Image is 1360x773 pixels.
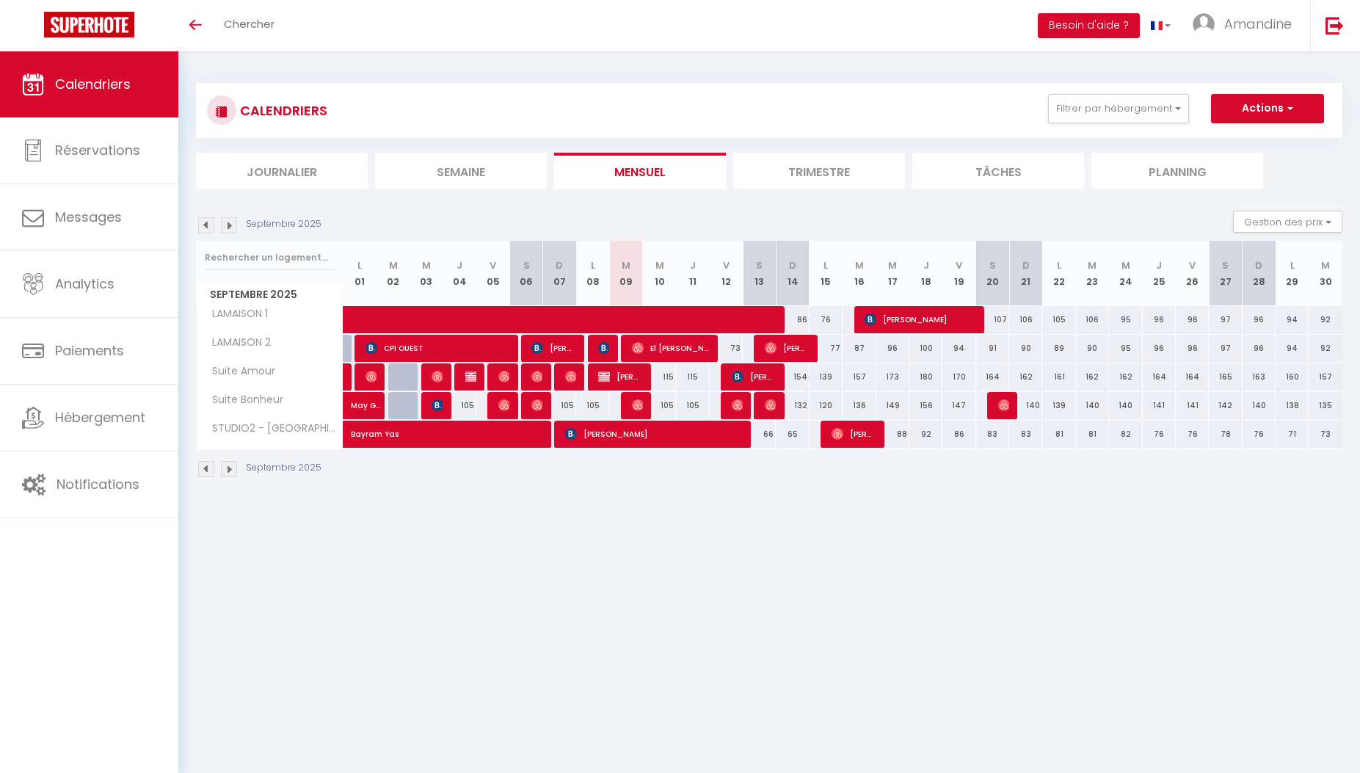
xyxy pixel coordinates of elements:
[1009,335,1042,362] div: 90
[1009,306,1042,333] div: 106
[1143,421,1176,448] div: 76
[1209,363,1242,391] div: 165
[476,241,509,306] th: 05
[765,391,776,419] span: [PERSON_NAME]
[1038,13,1140,38] button: Besoin d'aide ?
[465,363,476,391] span: Zeniat [DEMOGRAPHIC_DATA]
[1048,94,1189,123] button: Filtrer par hébergement
[776,392,809,419] div: 132
[732,391,743,419] span: [PERSON_NAME]
[843,241,876,306] th: 16
[1276,421,1309,448] div: 71
[676,241,709,306] th: 11
[1276,306,1309,333] div: 94
[1276,335,1309,362] div: 94
[1143,306,1176,333] div: 96
[1276,392,1309,419] div: 138
[1209,241,1242,306] th: 27
[976,306,1009,333] div: 107
[1224,15,1292,33] span: Amandine
[1076,421,1109,448] div: 81
[1143,241,1176,306] th: 25
[1176,306,1209,333] div: 96
[622,258,630,272] abbr: M
[655,258,664,272] abbr: M
[1009,421,1042,448] div: 83
[55,408,145,427] span: Hébergement
[1143,363,1176,391] div: 164
[876,392,909,419] div: 149
[366,363,377,391] span: [PERSON_NAME]
[377,241,410,306] th: 02
[422,258,431,272] abbr: M
[443,241,476,306] th: 04
[676,392,709,419] div: 105
[1222,258,1229,272] abbr: S
[923,258,929,272] abbr: J
[1042,241,1075,306] th: 22
[1156,258,1162,272] abbr: J
[610,241,643,306] th: 09
[976,363,1009,391] div: 164
[976,421,1009,448] div: 83
[343,392,377,420] a: May Gérat
[1309,363,1342,391] div: 157
[1290,258,1295,272] abbr: L
[457,258,462,272] abbr: J
[591,258,595,272] abbr: L
[44,12,134,37] img: Super Booking
[1193,13,1215,35] img: ...
[1121,258,1130,272] abbr: M
[598,363,642,391] span: [PERSON_NAME]
[55,208,122,226] span: Messages
[843,363,876,391] div: 157
[343,363,351,391] a: [PERSON_NAME]
[55,75,131,93] span: Calendriers
[810,241,843,306] th: 15
[1209,421,1242,448] div: 78
[351,413,553,440] span: Bayram Yas
[57,475,139,493] span: Notifications
[531,363,542,391] span: [PERSON_NAME]
[1243,241,1276,306] th: 28
[1042,392,1075,419] div: 139
[810,363,843,391] div: 139
[909,421,942,448] div: 92
[389,258,398,272] abbr: M
[888,258,897,272] abbr: M
[909,241,942,306] th: 18
[1176,335,1209,362] div: 96
[723,258,730,272] abbr: V
[676,363,709,391] div: 115
[351,384,385,412] span: May Gérat
[531,391,542,419] span: [PERSON_NAME]
[733,153,905,189] li: Trimestre
[1109,241,1142,306] th: 24
[998,391,1009,419] span: [PERSON_NAME]
[909,335,942,362] div: 100
[1176,241,1209,306] th: 26
[643,241,676,306] th: 10
[776,241,809,306] th: 14
[832,420,876,448] span: [PERSON_NAME]
[942,392,975,419] div: 147
[1209,306,1242,333] div: 97
[865,305,975,333] span: [PERSON_NAME]
[1309,421,1342,448] div: 73
[565,420,741,448] span: [PERSON_NAME]
[1042,306,1075,333] div: 105
[1009,241,1042,306] th: 21
[1321,258,1330,272] abbr: M
[543,392,576,419] div: 105
[1211,94,1324,123] button: Actions
[55,341,124,360] span: Paiements
[199,363,279,380] span: Suite Amour
[196,153,368,189] li: Journalier
[743,241,776,306] th: 13
[743,421,776,448] div: 66
[1076,306,1109,333] div: 106
[1176,421,1209,448] div: 76
[523,258,530,272] abbr: S
[942,363,975,391] div: 170
[246,217,321,231] p: Septembre 2025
